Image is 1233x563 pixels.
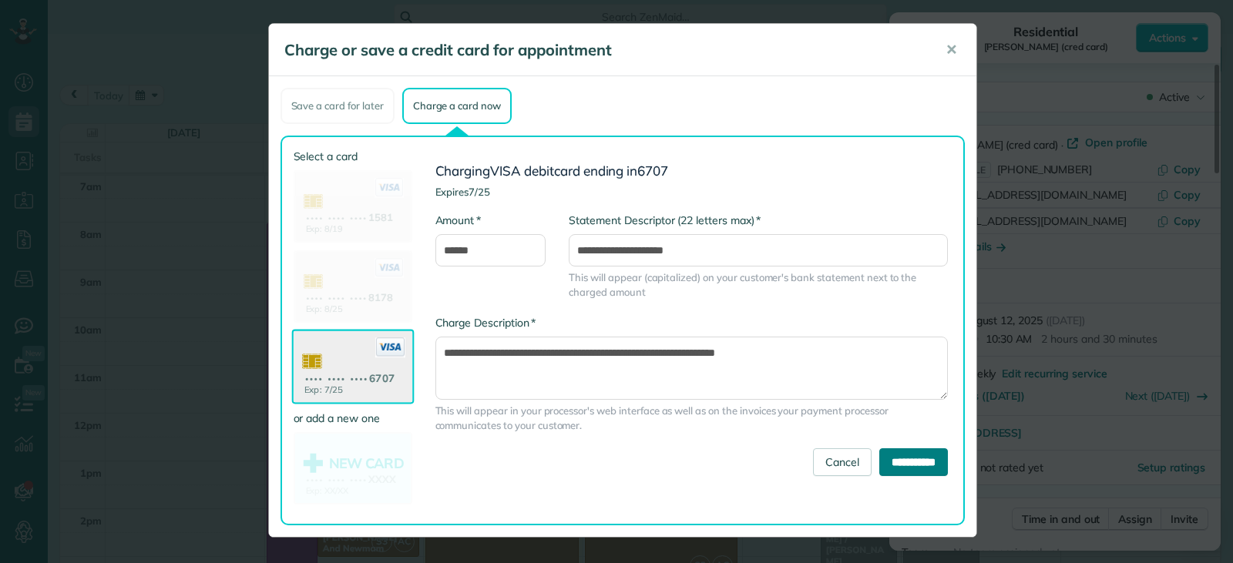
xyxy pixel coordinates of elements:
h3: Charging card ending in [435,164,948,179]
span: This will appear in your processor's web interface as well as on the invoices your payment proces... [435,404,948,433]
label: Charge Description [435,315,536,330]
h4: Expires [435,186,948,197]
span: ✕ [946,41,957,59]
label: Select a card [294,149,412,164]
label: or add a new one [294,411,412,426]
label: Statement Descriptor (22 letters max) [569,213,761,228]
h5: Charge or save a credit card for appointment [284,39,924,61]
span: debit [524,163,554,179]
a: Cancel [813,448,872,476]
span: 6707 [637,163,668,179]
div: Save a card for later [281,88,395,124]
span: This will appear (capitalized) on your customer's bank statement next to the charged amount [569,270,947,300]
label: Amount [435,213,481,228]
span: 7/25 [469,186,490,198]
span: VISA [490,163,521,179]
div: Charge a card now [402,88,512,124]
